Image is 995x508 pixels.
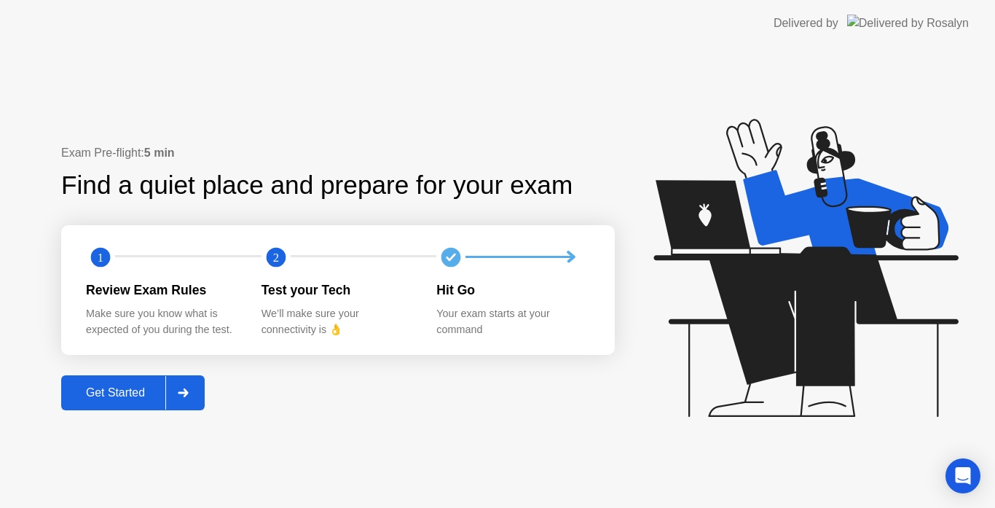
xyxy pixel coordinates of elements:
[774,15,838,32] div: Delivered by
[86,281,238,300] div: Review Exam Rules
[273,250,279,264] text: 2
[945,458,980,493] div: Open Intercom Messenger
[261,306,414,337] div: We’ll make sure your connectivity is 👌
[436,306,589,337] div: Your exam starts at your command
[98,250,103,264] text: 1
[847,15,969,31] img: Delivered by Rosalyn
[86,306,238,337] div: Make sure you know what is expected of you during the test.
[261,281,414,300] div: Test your Tech
[436,281,589,300] div: Hit Go
[61,144,615,162] div: Exam Pre-flight:
[61,375,205,410] button: Get Started
[66,386,165,399] div: Get Started
[61,166,575,205] div: Find a quiet place and prepare for your exam
[144,146,175,159] b: 5 min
